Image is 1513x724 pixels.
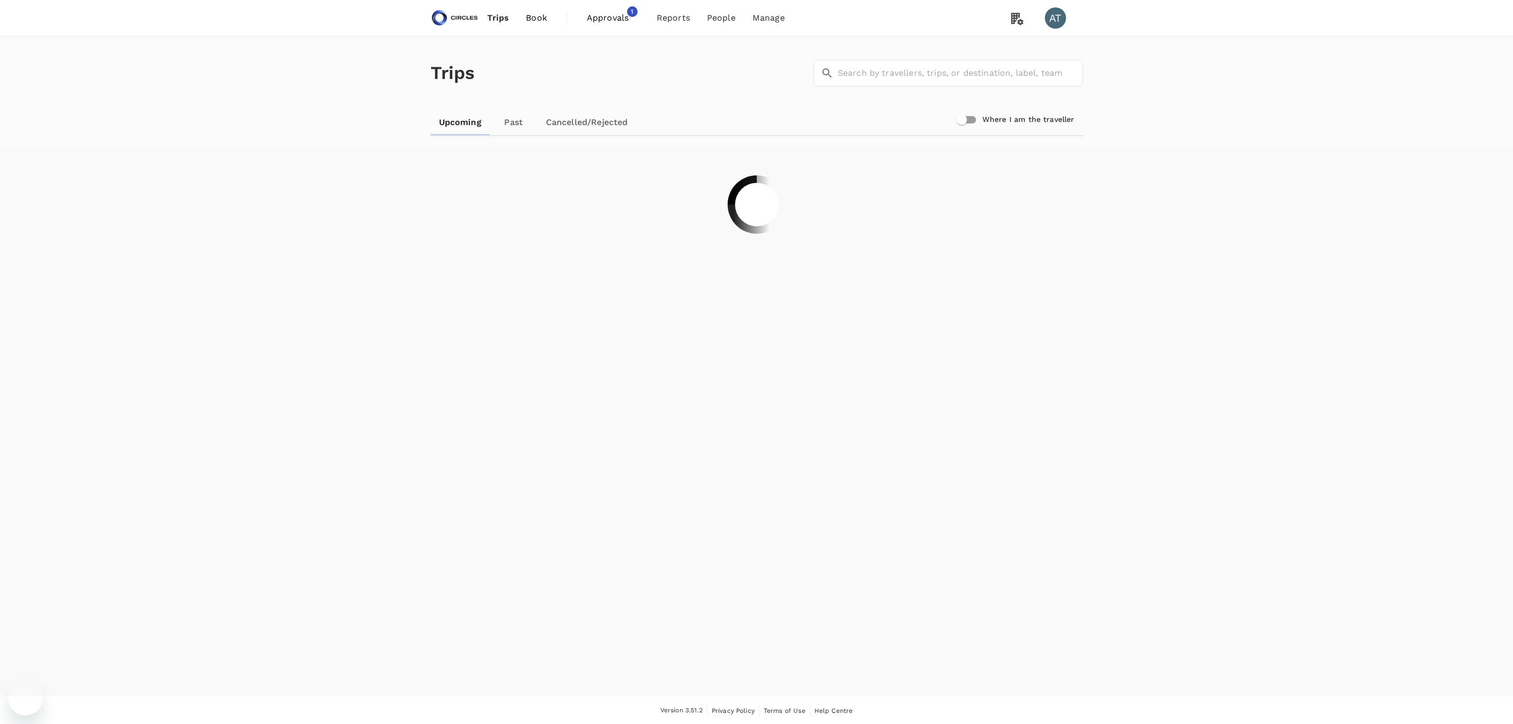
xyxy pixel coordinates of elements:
[431,6,479,30] img: Circles
[627,6,638,17] span: 1
[431,37,475,110] h1: Trips
[490,110,538,135] a: Past
[538,110,637,135] a: Cancelled/Rejected
[753,12,785,24] span: Manage
[660,705,703,716] span: Version 3.51.2
[764,707,805,714] span: Terms of Use
[587,12,640,24] span: Approvals
[814,705,853,717] a: Help Centre
[487,12,509,24] span: Trips
[8,682,42,716] iframe: Button to launch messaging window
[712,707,755,714] span: Privacy Policy
[431,110,490,135] a: Upcoming
[764,705,805,717] a: Terms of Use
[707,12,736,24] span: People
[712,705,755,717] a: Privacy Policy
[982,114,1075,126] h6: Where I am the traveller
[526,12,547,24] span: Book
[814,707,853,714] span: Help Centre
[838,60,1083,86] input: Search by travellers, trips, or destination, label, team
[657,12,690,24] span: Reports
[1045,7,1066,29] div: AT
